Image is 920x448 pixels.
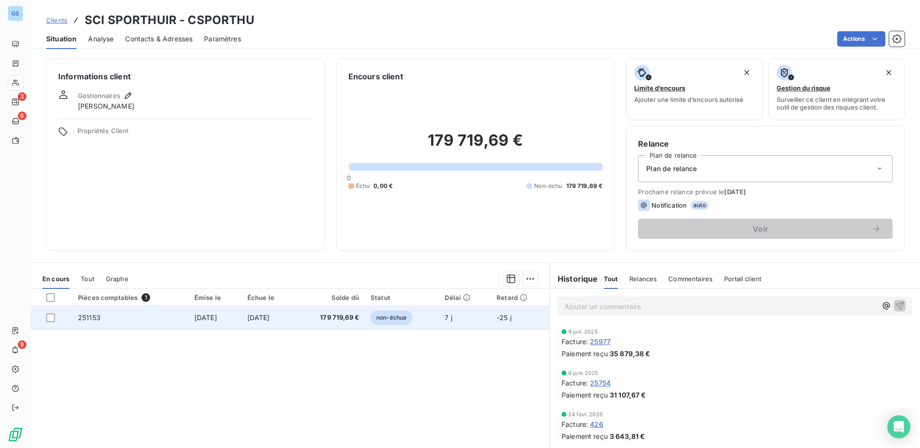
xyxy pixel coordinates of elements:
button: Voir [638,219,893,239]
div: Pièces comptables [78,293,183,302]
span: 9 [18,340,26,349]
span: [DATE] [194,313,217,322]
a: Clients [46,15,67,25]
span: Plan de relance [646,164,697,174]
span: non-échue [371,311,412,325]
span: Surveiller ce client en intégrant votre outil de gestion des risques client. [777,96,896,111]
span: En cours [42,275,69,283]
span: 1 [141,293,150,302]
span: Paiement reçu [562,431,608,441]
div: Open Intercom Messenger [887,415,910,438]
span: Voir [650,225,871,233]
span: 24 févr. 2025 [568,411,603,417]
span: Tout [604,275,618,283]
span: auto [690,201,709,210]
span: 9 juil. 2025 [568,329,598,335]
span: 0 [347,174,351,182]
span: 6 [18,112,26,120]
span: 6 juin 2025 [568,370,599,376]
span: 0,00 € [373,182,393,190]
div: Échue le [247,294,289,301]
span: [DATE] [247,313,270,322]
span: Limite d’encours [634,84,685,92]
button: Actions [837,31,885,47]
span: Notification [652,201,687,209]
span: [DATE] [724,188,746,196]
h6: Informations client [58,71,313,82]
span: Gestionnaires [78,92,120,100]
h6: Encours client [348,71,403,82]
span: 426 [590,419,603,429]
h3: SCI SPORTHUIR - CSPORTHU [85,12,255,29]
span: 35 879,38 € [610,348,651,359]
div: Statut [371,294,433,301]
span: Facture : [562,378,588,388]
span: 3 643,81 € [610,431,645,441]
span: 179 719,69 € [301,313,359,323]
div: Émise le [194,294,236,301]
span: 251153 [78,313,101,322]
span: Non-échu [534,182,562,190]
span: 179 719,69 € [566,182,603,190]
span: Prochaine relance prévue le [638,188,893,196]
span: -25 j [497,313,511,322]
span: Contacts & Adresses [125,34,192,44]
div: Délai [445,294,485,301]
span: Graphe [106,275,128,283]
span: Gestion du risque [777,84,831,92]
button: Limite d’encoursAjouter une limite d’encours autorisé [626,59,762,120]
span: 25754 [590,378,611,388]
button: Gestion du risqueSurveiller ce client en intégrant votre outil de gestion des risques client. [768,59,905,120]
div: GS [8,6,23,21]
span: Propriétés Client [77,127,313,140]
span: 31 107,67 € [610,390,646,400]
span: Ajouter une limite d’encours autorisé [634,96,743,103]
h2: 179 719,69 € [348,131,603,160]
span: Échu [356,182,370,190]
span: Analyse [88,34,114,44]
span: Tout [81,275,94,283]
span: Commentaires [668,275,713,283]
span: 3 [18,92,26,101]
span: Portail client [724,275,761,283]
h6: Relance [638,138,893,149]
span: Paiement reçu [562,390,608,400]
span: [PERSON_NAME] [78,101,134,111]
span: 7 j [445,313,452,322]
span: Clients [46,16,67,24]
img: Logo LeanPay [8,427,23,442]
h6: Historique [550,273,598,285]
div: Solde dû [301,294,359,301]
span: Relances [629,275,657,283]
span: Paramètres [204,34,241,44]
span: Situation [46,34,77,44]
span: Facture : [562,336,588,347]
span: Paiement reçu [562,348,608,359]
span: 25977 [590,336,611,347]
span: Facture : [562,419,588,429]
div: Retard [497,294,544,301]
